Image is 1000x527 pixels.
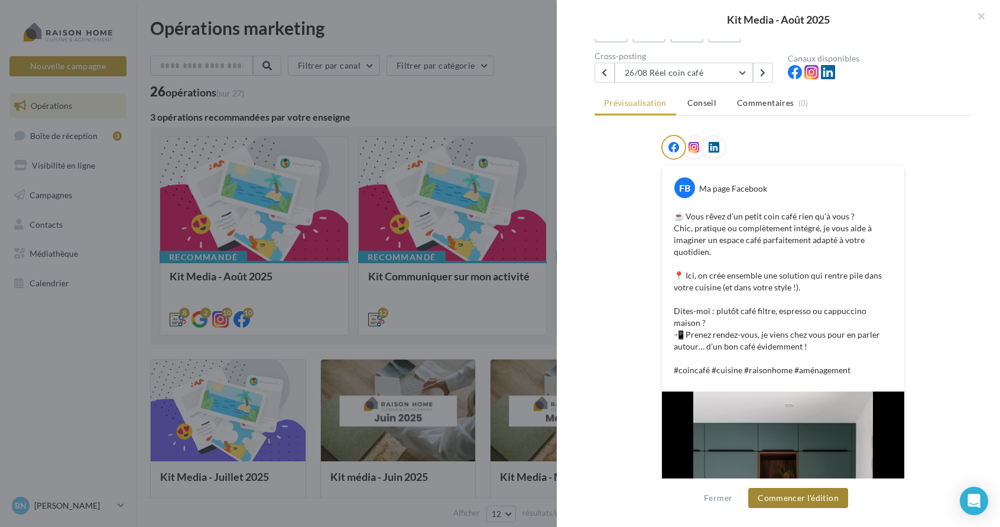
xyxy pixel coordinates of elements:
[699,183,767,195] div: Ma page Facebook
[788,54,972,63] div: Canaux disponibles
[687,98,716,108] span: Conseil
[748,488,848,508] button: Commencer l'édition
[615,63,753,83] button: 26/08 Réel coin café
[699,491,737,505] button: Fermer
[737,97,794,109] span: Commentaires
[674,177,695,198] div: FB
[674,211,892,376] p: ☕ Vous rêvez d’un petit coin café rien qu’à vous ? Chic, pratique ou complètement intégré, je vou...
[576,14,981,25] div: Kit Media - Août 2025
[798,98,809,108] span: (0)
[595,52,778,60] div: Cross-posting
[960,487,988,515] div: Open Intercom Messenger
